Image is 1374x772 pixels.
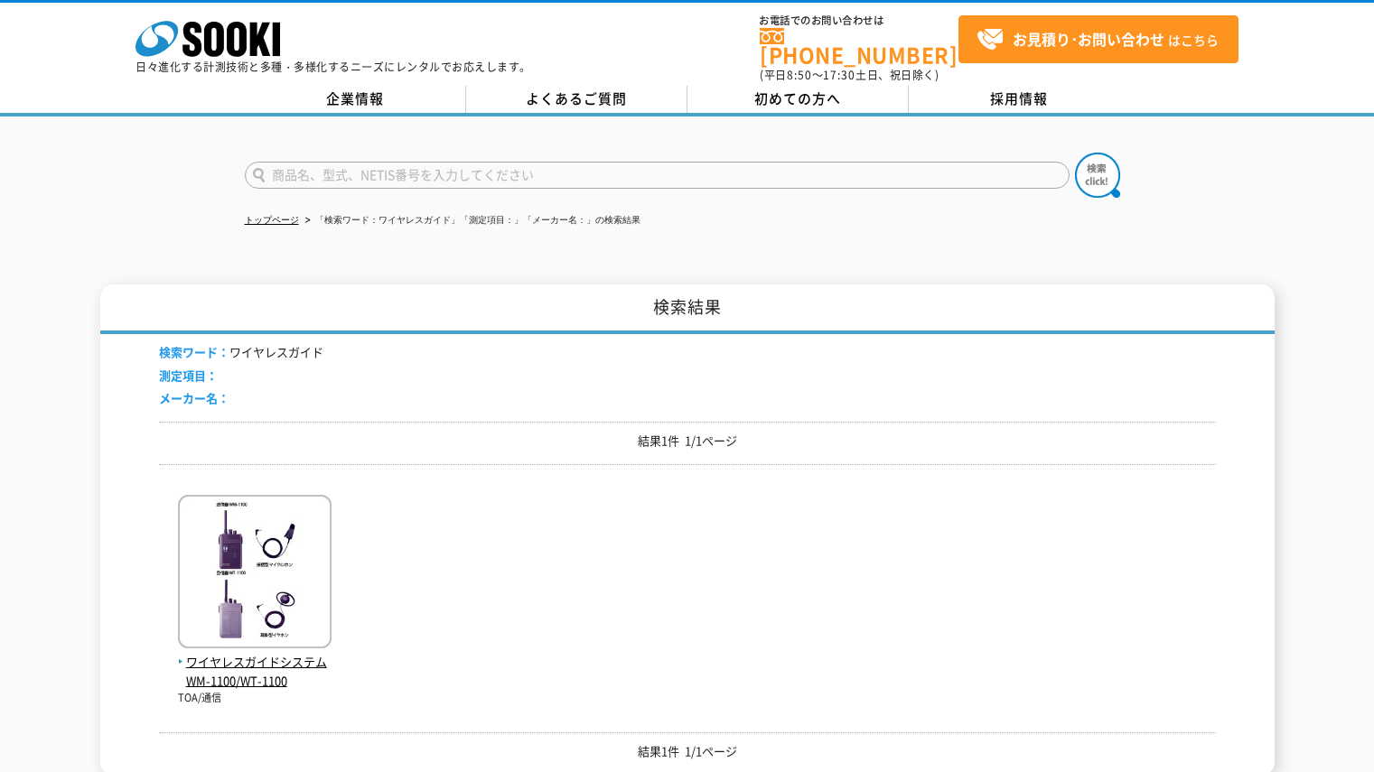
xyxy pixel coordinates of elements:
[687,86,909,113] a: 初めての方へ
[302,211,640,230] li: 「検索ワード：ワイヤレスガイド」「測定項目：」「メーカー名：」の検索結果
[178,495,332,653] img: WM-1100/WT-1100
[958,15,1238,63] a: お見積り･お問い合わせはこちら
[760,28,958,65] a: [PHONE_NUMBER]
[159,389,229,406] span: メーカー名：
[909,86,1130,113] a: 採用情報
[245,215,299,225] a: トップページ
[100,284,1275,334] h1: 検索結果
[245,162,1070,189] input: 商品名、型式、NETIS番号を入力してください
[787,67,812,83] span: 8:50
[159,343,229,360] span: 検索ワード：
[977,26,1219,53] span: はこちら
[760,15,958,26] span: お電話でのお問い合わせは
[178,653,332,691] span: ワイヤレスガイドシステム WM-1100/WT-1100
[159,742,1216,761] p: 結果1件 1/1ページ
[159,432,1216,451] p: 結果1件 1/1ページ
[178,634,332,690] a: ワイヤレスガイドシステム WM-1100/WT-1100
[754,88,841,108] span: 初めての方へ
[136,61,531,72] p: 日々進化する計測技術と多種・多様化するニーズにレンタルでお応えします。
[1075,153,1120,198] img: btn_search.png
[1013,28,1164,50] strong: お見積り･お問い合わせ
[245,86,466,113] a: 企業情報
[178,691,332,706] p: TOA/通信
[159,343,323,362] li: ワイヤレスガイド
[466,86,687,113] a: よくあるご質問
[159,367,218,384] span: 測定項目：
[823,67,855,83] span: 17:30
[760,67,939,83] span: (平日 ～ 土日、祝日除く)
